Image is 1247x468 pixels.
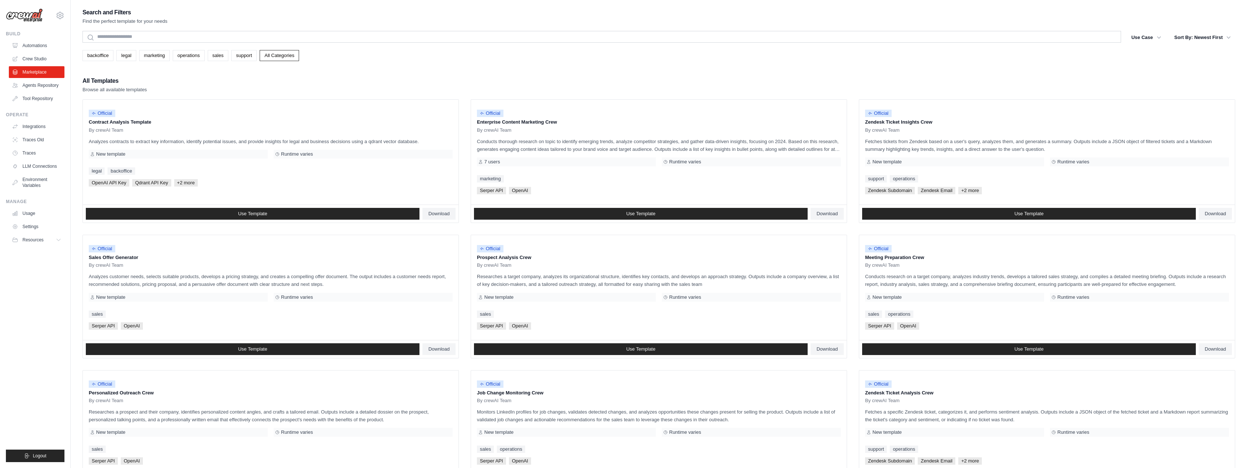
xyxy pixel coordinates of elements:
a: operations [890,446,918,453]
span: Serper API [865,322,894,330]
span: Runtime varies [1057,294,1089,300]
span: New template [96,151,125,157]
span: Download [816,211,838,217]
span: By crewAI Team [865,398,900,404]
button: Logout [6,450,64,462]
p: Conducts thorough research on topic to identify emerging trends, analyze competitor strategies, a... [477,138,841,153]
span: Official [477,245,503,252]
span: Logout [33,453,46,459]
a: Use Template [474,343,808,355]
p: Prospect Analysis Crew [477,254,841,261]
a: Integrations [9,121,64,132]
a: Download [422,343,456,355]
p: Find the perfect template for your needs [82,18,168,25]
a: Use Template [474,208,808,220]
span: Official [89,245,115,252]
span: New template [96,294,125,300]
a: sales [89,446,106,453]
span: OpenAI API Key [89,179,129,187]
span: New template [484,429,513,435]
a: sales [865,311,882,318]
span: By crewAI Team [89,262,123,268]
span: By crewAI Team [865,127,900,133]
span: OpenAI [121,457,143,465]
span: OpenAI [897,322,919,330]
span: +2 more [958,187,982,194]
span: By crewAI Team [865,262,900,268]
span: OpenAI [121,322,143,330]
span: Download [428,346,450,352]
span: Runtime varies [281,429,313,435]
a: Environment Variables [9,174,64,191]
div: Manage [6,199,64,205]
a: Agents Repository [9,79,64,91]
span: Runtime varies [281,151,313,157]
p: Monitors LinkedIn profiles for job changes, validates detected changes, and analyzes opportunitie... [477,408,841,423]
span: By crewAI Team [477,127,512,133]
span: OpenAI [509,457,531,465]
p: Meeting Preparation Crew [865,254,1229,261]
div: Operate [6,112,64,118]
span: By crewAI Team [89,398,123,404]
span: By crewAI Team [477,398,512,404]
span: Runtime varies [669,429,701,435]
span: New template [872,429,902,435]
p: Fetches tickets from Zendesk based on a user's query, analyzes them, and generates a summary. Out... [865,138,1229,153]
a: All Categories [260,50,299,61]
a: operations [890,175,918,182]
p: Analyzes contracts to extract key information, identify potential issues, and provide insights fo... [89,138,453,145]
a: marketing [477,175,504,182]
h2: All Templates [82,76,147,86]
a: Use Template [862,343,1196,355]
p: Enterprise Content Marketing Crew [477,118,841,126]
span: By crewAI Team [89,127,123,133]
p: Contract Analysis Template [89,118,453,126]
span: Serper API [477,187,506,194]
p: Personalized Outreach Crew [89,389,453,397]
span: Download [428,211,450,217]
a: Use Template [86,343,419,355]
a: Download [1199,208,1232,220]
span: Runtime varies [1057,429,1089,435]
a: legal [89,167,105,175]
a: Download [811,208,844,220]
p: Browse all available templates [82,86,147,93]
a: Download [1199,343,1232,355]
a: sales [477,446,494,453]
span: Zendesk Email [918,457,955,465]
span: OpenAI [509,322,531,330]
span: +2 more [958,457,982,465]
span: Runtime varies [669,294,701,300]
span: Runtime varies [1057,159,1089,165]
p: Conducts research on a target company, analyzes industry trends, develops a tailored sales strate... [865,273,1229,288]
span: Serper API [477,322,506,330]
span: Use Template [1014,346,1043,352]
a: Crew Studio [9,53,64,65]
a: support [231,50,257,61]
img: Logo [6,8,43,22]
a: LLM Connections [9,160,64,172]
span: New template [872,294,902,300]
a: Traces [9,147,64,159]
span: Serper API [89,457,118,465]
button: Use Case [1127,31,1166,44]
span: New template [484,294,513,300]
span: 7 users [484,159,500,165]
span: Official [89,110,115,117]
div: Build [6,31,64,37]
span: New template [96,429,125,435]
a: backoffice [108,167,135,175]
p: Fetches a specific Zendesk ticket, categorizes it, and performs sentiment analysis. Outputs inclu... [865,408,1229,423]
span: Official [865,245,892,252]
span: New template [872,159,902,165]
span: Serper API [477,457,506,465]
span: Resources [22,237,43,243]
span: By crewAI Team [477,262,512,268]
a: operations [173,50,205,61]
a: Automations [9,40,64,52]
span: Official [477,380,503,388]
a: marketing [139,50,170,61]
a: operations [885,311,913,318]
a: sales [477,311,494,318]
a: Download [811,343,844,355]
